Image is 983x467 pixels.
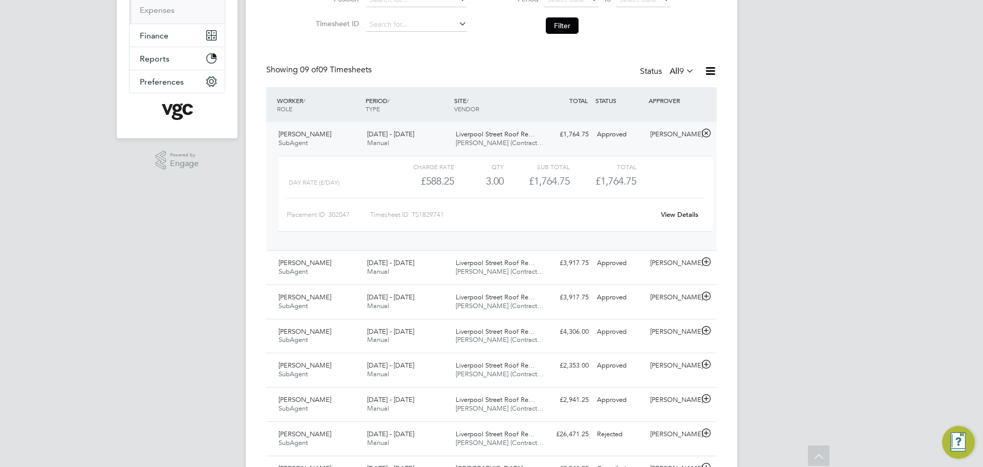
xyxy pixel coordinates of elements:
[363,91,452,118] div: PERIOD
[140,54,169,64] span: Reports
[456,130,535,138] span: Liverpool Street Roof Re…
[540,357,593,374] div: £2,353.00
[593,255,646,272] div: Approved
[540,392,593,409] div: £2,941.25
[130,47,225,70] button: Reports
[456,361,535,370] span: Liverpool Street Roof Re…
[279,130,331,138] span: [PERSON_NAME]
[456,258,535,267] span: Liverpool Street Roof Re…
[303,96,305,105] span: /
[646,289,699,306] div: [PERSON_NAME]
[289,179,339,186] span: Day rate (£/day)
[367,130,414,138] span: [DATE] - [DATE]
[456,267,544,276] span: [PERSON_NAME] (Contract…
[456,395,535,404] span: Liverpool Street Roof Re…
[279,258,331,267] span: [PERSON_NAME]
[456,293,535,301] span: Liverpool Street Roof Re…
[367,138,389,147] span: Manual
[170,151,199,159] span: Powered by
[466,96,468,105] span: /
[646,426,699,443] div: [PERSON_NAME]
[300,65,318,75] span: 09 of
[646,323,699,340] div: [PERSON_NAME]
[454,160,504,173] div: QTY
[593,426,646,443] div: Rejected
[504,160,570,173] div: Sub Total
[456,370,544,378] span: [PERSON_NAME] (Contract…
[504,173,570,190] div: £1,764.75
[640,65,696,79] div: Status
[456,327,535,336] span: Liverpool Street Roof Re…
[370,207,654,223] div: Timesheet ID: TS1829741
[367,267,389,276] span: Manual
[593,323,646,340] div: Approved
[456,301,544,310] span: [PERSON_NAME] (Contract…
[170,159,199,168] span: Engage
[367,404,389,413] span: Manual
[388,96,390,105] span: /
[367,430,414,438] span: [DATE] - [DATE]
[367,370,389,378] span: Manual
[456,430,535,438] span: Liverpool Street Roof Re…
[156,151,199,170] a: Powered byEngage
[456,438,544,447] span: [PERSON_NAME] (Contract…
[313,19,359,28] label: Timesheet ID
[367,327,414,336] span: [DATE] - [DATE]
[287,207,370,223] div: Placement ID: 302047
[367,395,414,404] span: [DATE] - [DATE]
[367,301,389,310] span: Manual
[274,91,363,118] div: WORKER
[279,438,308,447] span: SubAgent
[279,301,308,310] span: SubAgent
[661,210,698,219] a: View Details
[456,404,544,413] span: [PERSON_NAME] (Contract…
[569,96,588,105] span: TOTAL
[140,77,184,87] span: Preferences
[595,175,636,187] span: £1,764.75
[367,335,389,344] span: Manual
[646,255,699,272] div: [PERSON_NAME]
[279,430,331,438] span: [PERSON_NAME]
[277,105,292,113] span: ROLE
[366,17,467,32] input: Search for...
[456,335,544,344] span: [PERSON_NAME] (Contract…
[540,323,593,340] div: £4,306.00
[452,91,540,118] div: SITE
[593,91,646,110] div: STATUS
[367,293,414,301] span: [DATE] - [DATE]
[279,335,308,344] span: SubAgent
[162,104,193,120] img: vgcgroup-logo-retina.png
[366,105,380,113] span: TYPE
[646,91,699,110] div: APPROVER
[367,438,389,447] span: Manual
[593,357,646,374] div: Approved
[266,65,374,75] div: Showing
[367,361,414,370] span: [DATE] - [DATE]
[646,126,699,143] div: [PERSON_NAME]
[593,289,646,306] div: Approved
[570,160,636,173] div: Total
[279,138,308,147] span: SubAgent
[454,173,504,190] div: 3.00
[279,327,331,336] span: [PERSON_NAME]
[129,104,225,120] a: Go to home page
[593,126,646,143] div: Approved
[388,173,454,190] div: £588.25
[279,361,331,370] span: [PERSON_NAME]
[670,66,694,76] label: All
[279,293,331,301] span: [PERSON_NAME]
[540,255,593,272] div: £3,917.75
[679,66,684,76] span: 9
[540,426,593,443] div: £26,471.25
[367,258,414,267] span: [DATE] - [DATE]
[540,126,593,143] div: £1,764.75
[646,357,699,374] div: [PERSON_NAME]
[140,5,175,15] a: Expenses
[279,267,308,276] span: SubAgent
[130,70,225,93] button: Preferences
[279,404,308,413] span: SubAgent
[456,138,544,147] span: [PERSON_NAME] (Contract…
[942,426,975,459] button: Engage Resource Center
[593,392,646,409] div: Approved
[546,17,579,34] button: Filter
